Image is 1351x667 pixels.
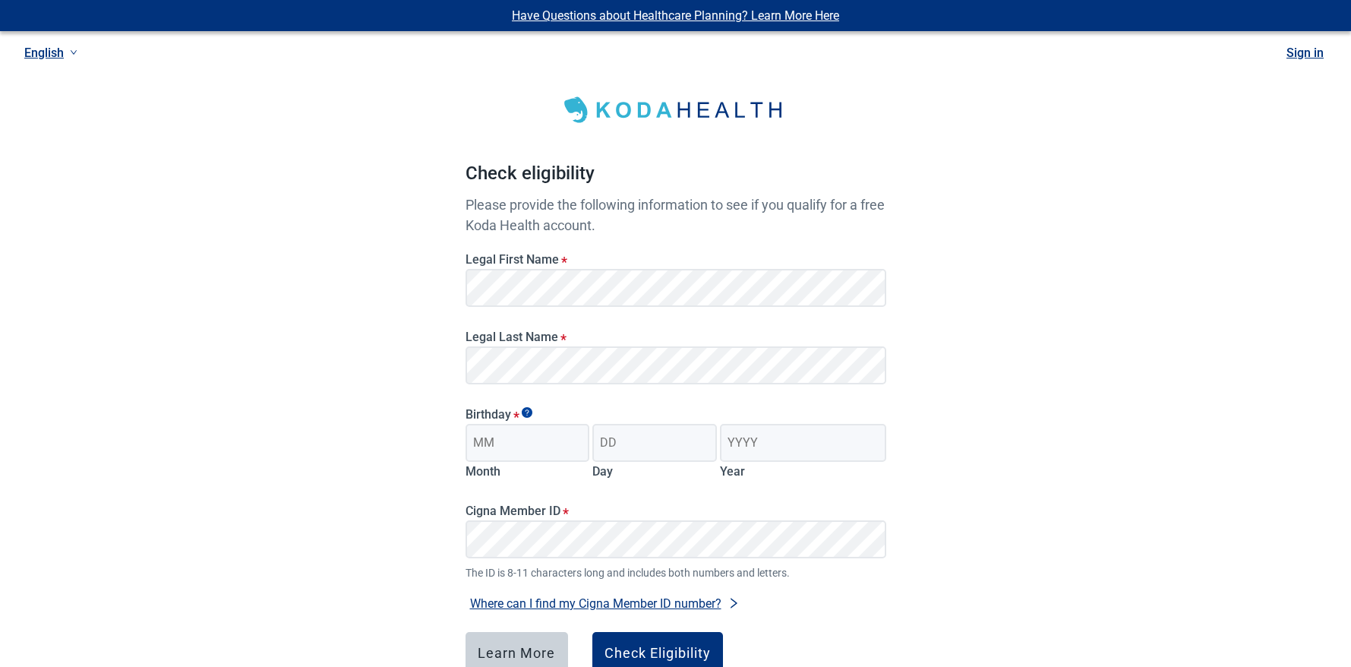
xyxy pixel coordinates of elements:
div: Check Eligibility [604,646,711,661]
a: Current language: English [18,40,84,65]
label: Cigna Member ID [466,504,886,518]
a: Sign in [1286,46,1324,60]
button: Where can I find my Cigna Member ID number? [466,593,744,614]
label: Legal Last Name [466,330,886,344]
p: Please provide the following information to see if you qualify for a free Koda Health account. [466,194,886,236]
label: Day [592,464,613,479]
h1: Check eligibility [466,160,886,194]
input: Birth year [720,424,885,462]
span: right [728,597,740,609]
span: down [70,49,77,56]
input: Birth month [466,424,590,462]
a: Have Questions about Healthcare Planning? Learn More Here [512,8,839,23]
span: The ID is 8-11 characters long and includes both numbers and letters. [466,564,886,581]
label: Legal First Name [466,252,886,267]
input: Birth day [592,424,717,462]
legend: Birthday [466,407,886,422]
span: Show tooltip [522,407,532,418]
label: Month [466,464,500,479]
img: Koda Health [554,91,797,129]
div: Learn More [478,646,555,661]
label: Year [720,464,745,479]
